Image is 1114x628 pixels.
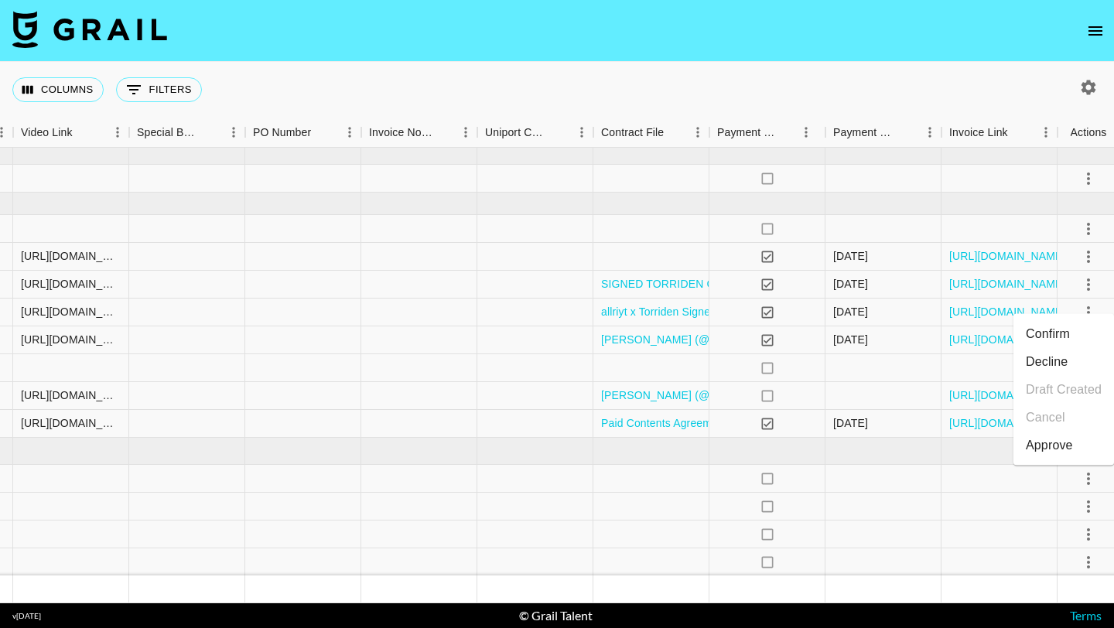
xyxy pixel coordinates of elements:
[137,118,200,148] div: Special Booking Type
[222,121,245,144] button: Menu
[129,118,245,148] div: Special Booking Type
[1013,348,1114,376] li: Decline
[1034,121,1058,144] button: Menu
[12,77,104,102] button: Select columns
[601,387,963,403] a: [PERSON_NAME] (@allriyt) TikTok Campaign - [PERSON_NAME] (1).pdf
[1075,166,1102,192] button: select merge strategy
[777,121,799,143] button: Sort
[1013,320,1114,348] li: Confirm
[949,304,1066,319] a: [URL][DOMAIN_NAME]
[12,611,41,621] div: v [DATE]
[601,276,799,292] a: SIGNED TORRIDEN Contract #2 (1).pdf
[21,304,121,319] div: https://www.tiktok.com/@allriyt/video/7531146827391847694
[116,77,202,102] button: Show filters
[949,118,1008,148] div: Invoice Link
[833,332,868,347] div: 04/08/2025
[13,118,129,148] div: Video Link
[106,121,129,144] button: Menu
[949,276,1066,292] a: [URL][DOMAIN_NAME]
[361,118,477,148] div: Invoice Notes
[601,304,795,319] a: allriyt x Torriden Signed Contract #1.pdf
[794,121,818,144] button: Menu
[949,415,1066,431] a: [URL][DOMAIN_NAME]
[245,118,361,148] div: PO Number
[200,121,222,143] button: Sort
[601,415,830,431] a: Paid Contents Agreement_allriyt(25.07) (1).pdf
[519,608,593,623] div: © Grail Talent
[1008,121,1030,143] button: Sort
[949,332,1066,347] a: [URL][DOMAIN_NAME]
[949,387,1066,403] a: [URL][DOMAIN_NAME]
[1070,608,1102,623] a: Terms
[833,276,868,292] div: 23/07/2025
[1080,15,1111,46] button: open drawer
[601,118,664,148] div: Contract File
[1071,118,1107,148] div: Actions
[21,118,73,148] div: Video Link
[709,118,825,148] div: Payment Sent
[918,121,941,144] button: Menu
[1026,436,1073,455] div: Approve
[369,118,432,148] div: Invoice Notes
[21,332,121,347] div: https://www.tiktok.com/@allriyt/video/7532209587466947895?_r=1&_t=ZN-8yPgcM5Edeg
[825,118,941,148] div: Payment Sent Date
[1075,299,1102,326] button: select merge strategy
[664,121,685,143] button: Sort
[485,118,548,148] div: Uniport Contact Email
[1075,521,1102,548] button: select merge strategy
[833,248,868,264] div: 22/07/2025
[949,248,1066,264] a: [URL][DOMAIN_NAME]
[548,121,570,143] button: Sort
[21,387,121,403] div: https://www.tiktok.com/@allriyt/video/7527344612793388301?_r=1&_t=ZN-8y3NHTPtPVu
[1075,216,1102,242] button: select merge strategy
[1075,549,1102,575] button: select merge strategy
[593,118,709,148] div: Contract File
[833,304,868,319] div: 31/07/2025
[21,248,121,264] div: https://www.tiktok.com/@noabruser/video/7523748588539677983?_t=ZN-8xmsYj2Iumc&_r=1
[477,118,593,148] div: Uniport Contact Email
[253,118,311,148] div: PO Number
[12,11,167,48] img: Grail Talent
[1075,493,1102,520] button: select merge strategy
[21,415,121,431] div: https://www.tiktok.com/@allriyt/video/7530007905815301389
[897,121,918,143] button: Sort
[73,121,94,143] button: Sort
[1075,271,1102,298] button: select merge strategy
[941,118,1058,148] div: Invoice Link
[833,118,897,148] div: Payment Sent Date
[454,121,477,144] button: Menu
[311,121,333,143] button: Sort
[717,118,777,148] div: Payment Sent
[833,415,868,431] div: 06/08/2025
[432,121,454,143] button: Sort
[1075,244,1102,270] button: select merge strategy
[570,121,593,144] button: Menu
[1075,466,1102,492] button: select merge strategy
[686,121,709,144] button: Menu
[21,276,121,292] div: https://www.instagram.com/p/DMYkRM_Ry0X/
[338,121,361,144] button: Menu
[601,332,963,347] a: [PERSON_NAME] (@allriyt) TikTok Campaign - [PERSON_NAME] (2).pdf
